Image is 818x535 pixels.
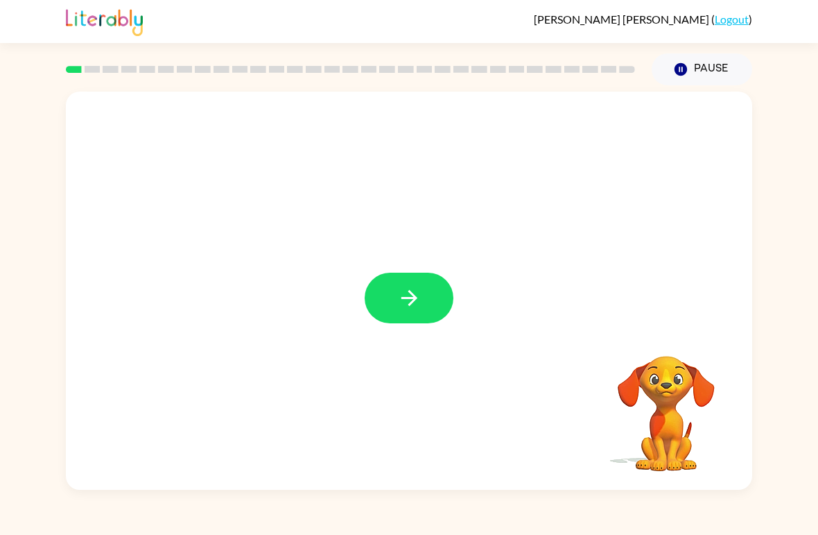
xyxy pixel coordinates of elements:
button: Pause [652,53,752,85]
video: Your browser must support playing .mp4 files to use Literably. Please try using another browser. [597,334,736,473]
a: Logout [715,12,749,26]
img: Literably [66,6,143,36]
span: [PERSON_NAME] [PERSON_NAME] [534,12,711,26]
div: ( ) [534,12,752,26]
